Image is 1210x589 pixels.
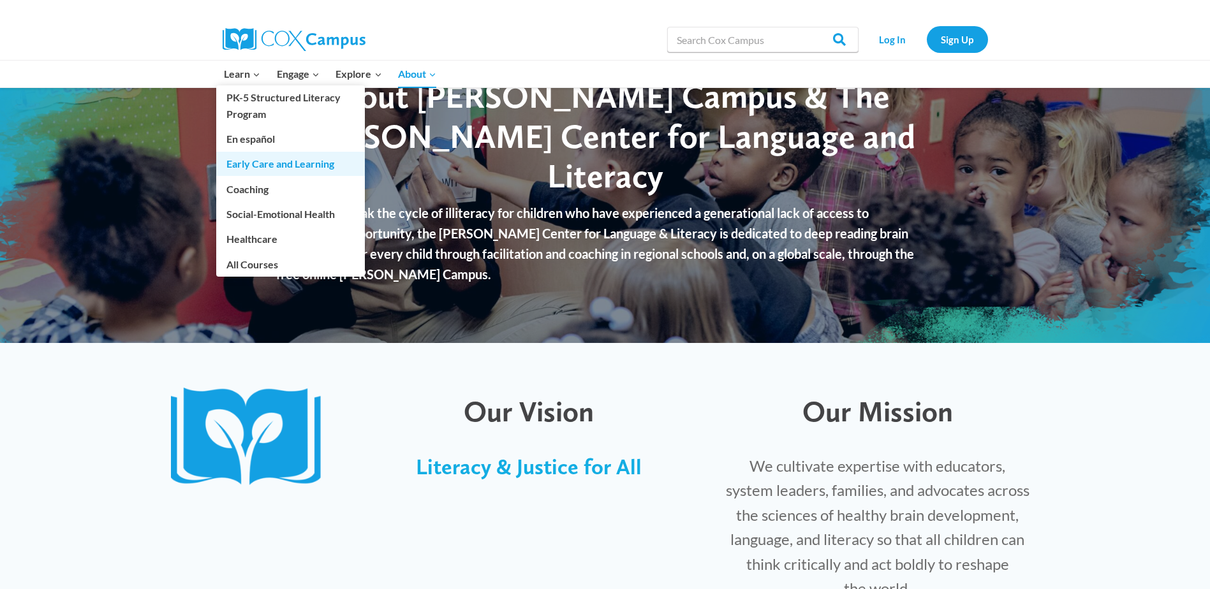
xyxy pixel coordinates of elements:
span: About [PERSON_NAME] Campus & The [PERSON_NAME] Center for Language and Literacy [295,76,915,196]
img: Cox Campus [223,28,365,51]
a: Healthcare [216,227,365,251]
button: Child menu of Engage [269,61,328,87]
button: Child menu of Explore [328,61,390,87]
button: Child menu of Learn [216,61,269,87]
input: Search Cox Campus [667,27,859,52]
a: Log In [865,26,920,52]
img: CoxCampus-Logo_Book only [171,388,333,489]
button: Child menu of About [390,61,445,87]
a: All Courses [216,252,365,276]
span: Literacy & Justice for All [416,454,642,479]
span: Our Vision [464,394,594,428]
a: Coaching [216,177,365,201]
nav: Secondary Navigation [865,26,988,52]
a: Early Care and Learning [216,152,365,176]
a: Sign Up [927,26,988,52]
a: PK-5 Structured Literacy Program [216,85,365,126]
span: Our Mission [802,394,953,428]
p: Founded to break the cycle of illiteracy for children who have experienced a generational lack of... [276,203,934,284]
a: Social-Emotional Health [216,202,365,226]
a: En español [216,127,365,151]
nav: Primary Navigation [216,61,445,87]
